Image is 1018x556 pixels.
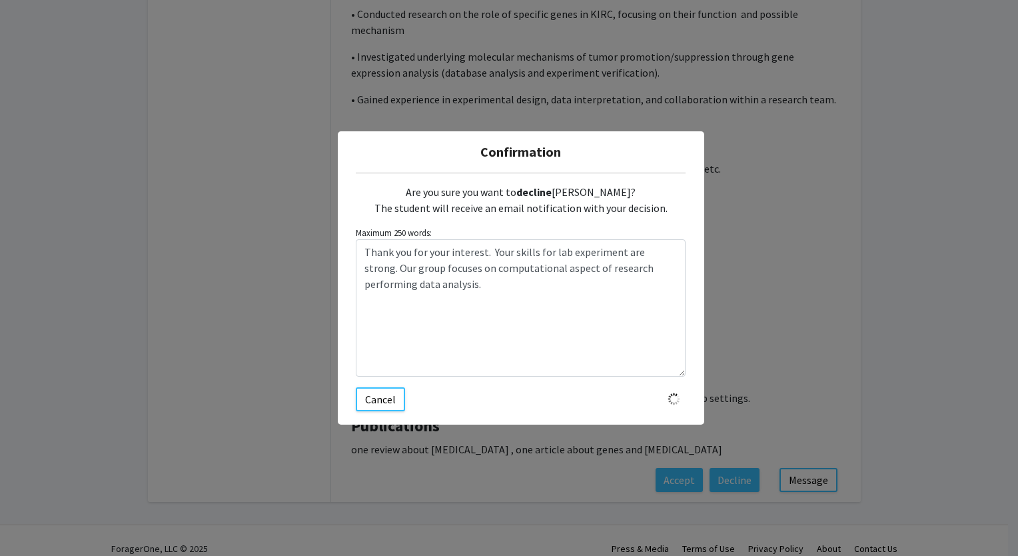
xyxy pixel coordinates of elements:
[356,387,405,411] button: Cancel
[356,173,686,227] div: Are you sure you want to [PERSON_NAME]? The student will receive an email notification with your ...
[10,496,57,546] iframe: Chat
[356,239,686,377] textarea: Customize the message being sent to the student...
[662,387,686,411] img: Loading
[516,185,552,199] b: decline
[348,142,694,162] h5: Confirmation
[356,227,686,239] small: Maximum 250 words:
